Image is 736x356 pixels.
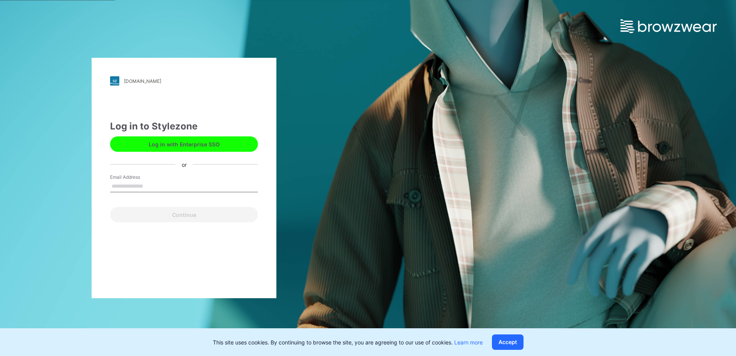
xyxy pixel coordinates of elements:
[621,19,717,33] img: browzwear-logo.e42bd6dac1945053ebaf764b6aa21510.svg
[110,76,258,86] a: [DOMAIN_NAME]
[454,339,483,346] a: Learn more
[110,76,119,86] img: stylezone-logo.562084cfcfab977791bfbf7441f1a819.svg
[176,160,193,168] div: or
[110,174,164,181] label: Email Address
[213,338,483,346] p: This site uses cookies. By continuing to browse the site, you are agreeing to our use of cookies.
[124,78,161,84] div: [DOMAIN_NAME]
[110,119,258,133] div: Log in to Stylezone
[492,334,524,350] button: Accept
[110,136,258,152] button: Log in with Enterprise SSO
